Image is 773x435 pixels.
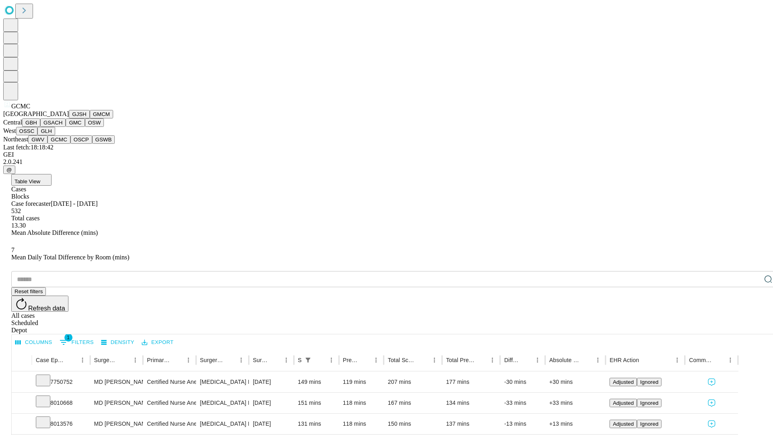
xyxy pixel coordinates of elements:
div: 167 mins [388,393,438,413]
button: Show filters [302,354,314,366]
button: GSACH [40,118,66,127]
div: Certified Nurse Anesthetist [147,414,192,434]
span: Table View [14,178,40,184]
div: 177 mins [446,372,496,392]
div: Surgery Date [253,357,269,363]
button: OSSC [16,127,38,135]
span: Adjusted [613,379,634,385]
span: 1 [64,333,72,342]
div: 1 active filter [302,354,314,366]
div: Primary Service [147,357,170,363]
button: Sort [172,354,183,366]
div: Case Epic Id [36,357,65,363]
div: [MEDICAL_DATA] KNEE TOTAL [200,393,245,413]
div: 150 mins [388,414,438,434]
div: -33 mins [504,393,541,413]
div: Surgeon Name [94,357,118,363]
div: 149 mins [298,372,335,392]
button: Expand [16,417,28,431]
button: Show filters [58,336,96,349]
span: 7 [11,246,14,253]
span: 532 [11,207,21,214]
div: Absolute Difference [549,357,580,363]
span: Adjusted [613,400,634,406]
button: Sort [713,354,725,366]
div: MD [PERSON_NAME] [PERSON_NAME] Md [94,372,139,392]
div: Certified Nurse Anesthetist [147,372,192,392]
span: @ [6,167,12,173]
button: Menu [532,354,543,366]
button: Refresh data [11,296,68,312]
div: [DATE] [253,393,290,413]
button: Menu [183,354,194,366]
div: 118 mins [343,393,380,413]
button: Sort [314,354,326,366]
button: Menu [77,354,88,366]
button: Expand [16,375,28,389]
span: [DATE] - [DATE] [51,200,97,207]
div: 2.0.241 [3,158,770,166]
button: Adjusted [610,420,637,428]
span: Ignored [640,400,658,406]
button: @ [3,166,15,174]
span: Adjusted [613,421,634,427]
button: GJSH [69,110,90,118]
span: [GEOGRAPHIC_DATA] [3,110,69,117]
button: Menu [130,354,141,366]
button: GSWB [92,135,115,144]
button: Sort [640,354,651,366]
div: MD [PERSON_NAME] [PERSON_NAME] Md [94,393,139,413]
button: Menu [326,354,337,366]
div: +30 mins [549,372,601,392]
span: Total cases [11,215,39,222]
div: 131 mins [298,414,335,434]
span: Case forecaster [11,200,51,207]
button: Sort [269,354,281,366]
span: Ignored [640,421,658,427]
button: GLH [37,127,55,135]
button: Sort [66,354,77,366]
button: GMCM [90,110,113,118]
div: Comments [689,357,712,363]
button: Sort [224,354,236,366]
div: 7750752 [36,372,86,392]
span: Refresh data [28,305,65,312]
button: Ignored [637,420,661,428]
div: [DATE] [253,372,290,392]
span: Central [3,119,22,126]
span: 13.30 [11,222,26,229]
div: Total Scheduled Duration [388,357,417,363]
span: Northeast [3,136,28,143]
div: -30 mins [504,372,541,392]
span: Last fetch: 18:18:42 [3,144,54,151]
button: Sort [521,354,532,366]
div: 137 mins [446,414,496,434]
span: Ignored [640,379,658,385]
button: Menu [236,354,247,366]
div: EHR Action [610,357,639,363]
div: 207 mins [388,372,438,392]
button: GBH [22,118,40,127]
div: [DATE] [253,414,290,434]
div: Scheduled In Room Duration [298,357,302,363]
div: 8013576 [36,414,86,434]
div: 119 mins [343,372,380,392]
button: Menu [487,354,498,366]
button: GMC [66,118,85,127]
button: Adjusted [610,378,637,386]
button: GWV [28,135,48,144]
button: Menu [672,354,683,366]
button: Sort [475,354,487,366]
div: 8010668 [36,393,86,413]
button: Menu [370,354,382,366]
div: Certified Nurse Anesthetist [147,393,192,413]
div: 151 mins [298,393,335,413]
div: 134 mins [446,393,496,413]
button: OSCP [70,135,92,144]
div: Difference [504,357,520,363]
span: West [3,127,16,134]
span: Mean Absolute Difference (mins) [11,229,98,236]
button: Adjusted [610,399,637,407]
button: Ignored [637,399,661,407]
button: Density [99,336,136,349]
